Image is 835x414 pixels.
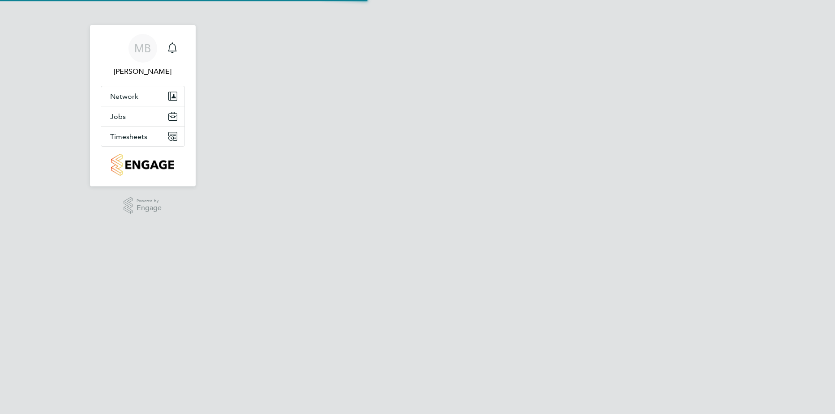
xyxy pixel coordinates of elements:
a: MB[PERSON_NAME] [101,34,185,77]
nav: Main navigation [90,25,196,186]
span: Powered by [137,197,162,205]
button: Network [101,86,184,106]
span: MB [134,42,151,54]
span: Jobs [110,112,126,121]
button: Jobs [101,106,184,126]
a: Powered byEngage [124,197,162,214]
img: countryside-properties-logo-retina.png [111,154,174,176]
span: Timesheets [110,132,147,141]
button: Timesheets [101,127,184,146]
span: Engage [137,204,162,212]
a: Go to home page [101,154,185,176]
span: Mihai Balan [101,66,185,77]
span: Network [110,92,138,101]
